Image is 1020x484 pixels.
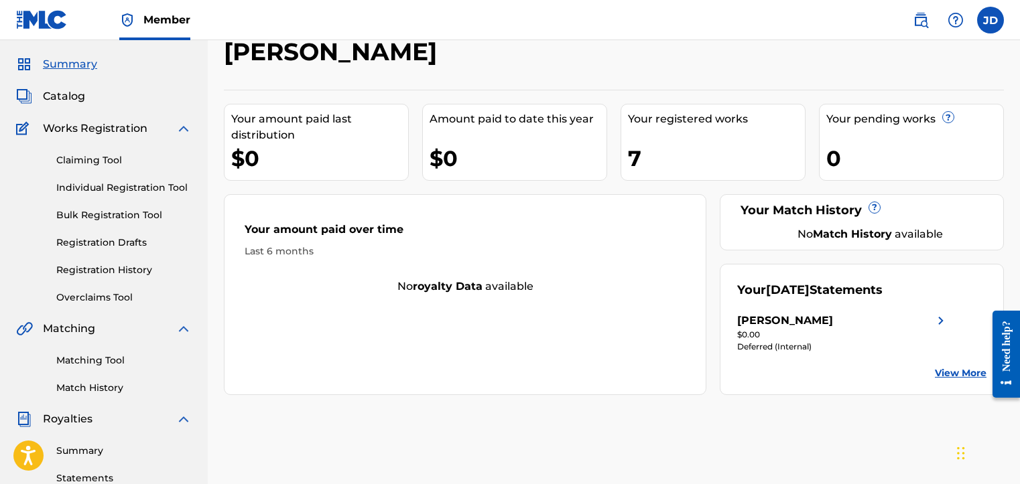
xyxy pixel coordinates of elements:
div: Your amount paid last distribution [231,111,408,143]
span: Royalties [43,411,92,427]
div: Help [942,7,969,33]
img: Works Registration [16,120,34,137]
img: expand [176,120,192,137]
div: 7 [628,143,805,173]
a: Individual Registration Tool [56,181,192,195]
img: MLC Logo [16,10,68,29]
a: Matching Tool [56,353,192,368]
a: Public Search [907,7,934,33]
strong: royalty data [413,280,483,293]
strong: Match History [813,228,892,240]
img: Catalog [16,88,32,104]
div: $0.00 [737,329,949,341]
img: search [913,12,929,28]
a: View More [935,366,986,380]
a: Claiming Tool [56,153,192,167]
div: Your Match History [737,201,986,220]
img: Matching [16,321,33,337]
span: Matching [43,321,95,337]
div: No available [225,278,706,295]
img: Summary [16,56,32,72]
span: Catalog [43,88,85,104]
img: right chevron icon [933,313,949,329]
a: Bulk Registration Tool [56,208,192,222]
span: [DATE] [766,283,810,297]
img: help [948,12,964,28]
div: Drag [957,433,965,473]
div: Your registered works [628,111,805,127]
img: Royalties [16,411,32,427]
a: [PERSON_NAME]right chevron icon$0.00Deferred (Internal) [737,313,949,353]
img: expand [176,411,192,427]
a: Summary [56,444,192,458]
div: Your amount paid over time [245,222,686,244]
div: Last 6 months [245,244,686,258]
span: Member [143,12,190,27]
h2: [PERSON_NAME] [224,37,444,67]
a: Registration Drafts [56,236,192,250]
div: 0 [826,143,1003,173]
iframe: Chat Widget [953,420,1020,484]
div: $0 [231,143,408,173]
div: No available [754,226,986,242]
span: Summary [43,56,97,72]
span: ? [943,112,954,123]
div: Your Statements [737,281,883,299]
div: Your pending works [826,111,1003,127]
a: Match History [56,381,192,395]
a: Registration History [56,263,192,277]
span: Works Registration [43,120,147,137]
div: Deferred (Internal) [737,341,949,353]
a: CatalogCatalog [16,88,85,104]
div: [PERSON_NAME] [737,313,833,329]
img: Top Rightsholder [119,12,135,28]
div: Amount paid to date this year [430,111,607,127]
div: User Menu [977,7,1004,33]
iframe: Resource Center [982,301,1020,408]
a: SummarySummary [16,56,97,72]
div: $0 [430,143,607,173]
span: ? [869,202,880,213]
a: Overclaims Tool [56,291,192,305]
img: expand [176,321,192,337]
